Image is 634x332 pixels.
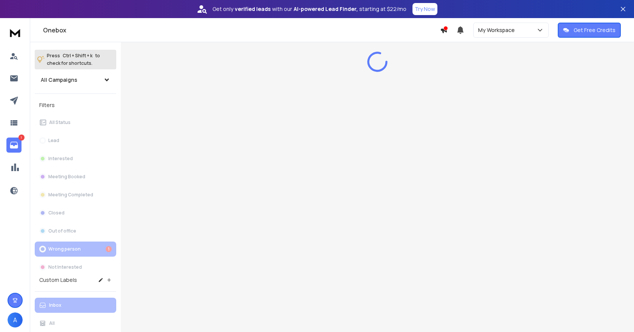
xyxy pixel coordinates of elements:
span: Ctrl + Shift + k [62,51,94,60]
button: All Campaigns [35,72,116,87]
p: Get only with our starting at $22/mo [212,5,406,13]
button: A [8,312,23,327]
h3: Filters [35,100,116,110]
button: Get Free Credits [558,23,621,38]
p: Get Free Credits [574,26,616,34]
h1: All Campaigns [41,76,77,84]
p: Try Now [415,5,435,13]
p: 1 [18,135,25,141]
button: Try Now [412,3,437,15]
h1: Onebox [43,26,440,35]
strong: verified leads [235,5,271,13]
h3: Custom Labels [39,276,77,284]
p: Press to check for shortcuts. [47,52,100,67]
img: logo [8,26,23,40]
p: My Workspace [478,26,518,34]
strong: AI-powered Lead Finder, [294,5,358,13]
a: 1 [6,138,22,153]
